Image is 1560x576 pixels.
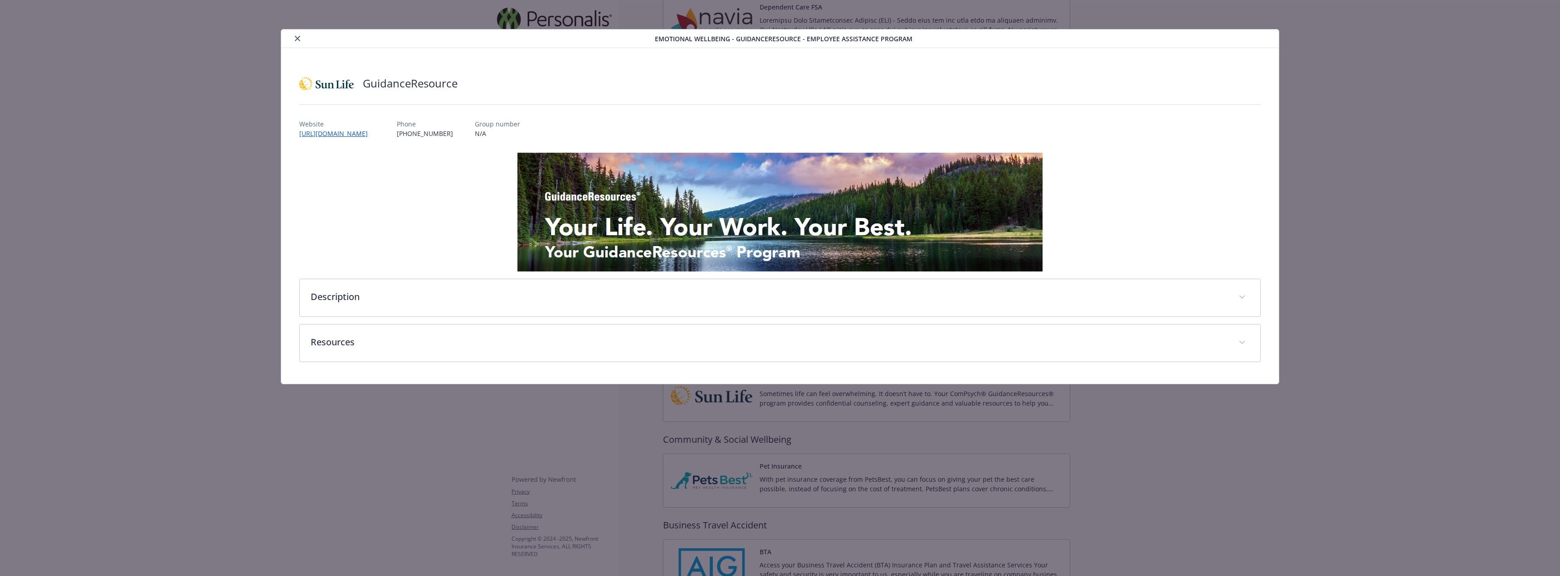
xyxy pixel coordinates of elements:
p: N/A [475,129,520,138]
p: Resources [311,335,1228,349]
div: Resources [300,324,1260,362]
p: Phone [397,119,453,129]
p: Website [299,119,375,129]
p: [PHONE_NUMBER] [397,129,453,138]
a: [URL][DOMAIN_NAME] [299,129,375,138]
span: Emotional Wellbeing - GuidanceResource - Employee Assistance Program [655,34,912,44]
p: Group number [475,119,520,129]
div: Description [300,279,1260,316]
p: Description [311,290,1228,304]
img: banner [517,153,1043,271]
img: Sun Life Financial [299,70,354,97]
button: close [292,33,303,44]
h2: GuidanceResource [363,76,458,91]
div: details for plan Emotional Wellbeing - GuidanceResource - Employee Assistance Program [156,29,1404,384]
